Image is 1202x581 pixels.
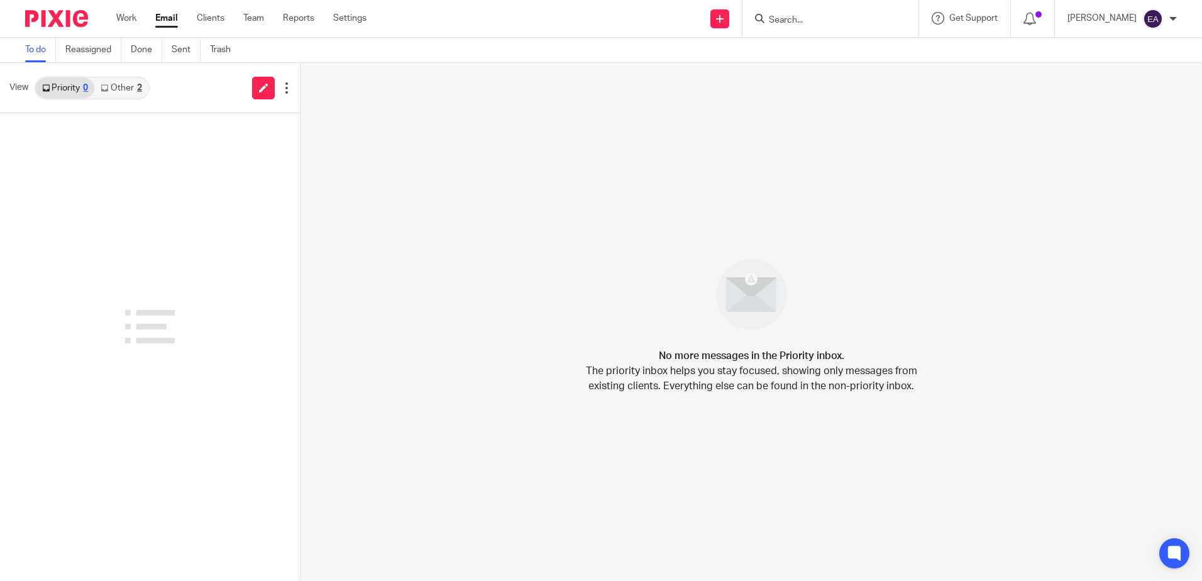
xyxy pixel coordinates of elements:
[83,84,88,92] div: 0
[25,10,88,27] img: Pixie
[137,84,142,92] div: 2
[94,78,148,98] a: Other2
[1143,9,1163,29] img: svg%3E
[155,12,178,25] a: Email
[949,14,998,23] span: Get Support
[708,251,795,338] img: image
[659,348,844,363] h4: No more messages in the Priority inbox.
[65,38,121,62] a: Reassigned
[197,12,224,25] a: Clients
[131,38,162,62] a: Done
[333,12,367,25] a: Settings
[585,363,918,394] p: The priority inbox helps you stay focused, showing only messages from existing clients. Everythin...
[116,12,136,25] a: Work
[768,15,881,26] input: Search
[9,81,28,94] span: View
[243,12,264,25] a: Team
[172,38,201,62] a: Sent
[36,78,94,98] a: Priority0
[210,38,240,62] a: Trash
[1067,12,1137,25] p: [PERSON_NAME]
[283,12,314,25] a: Reports
[25,38,56,62] a: To do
